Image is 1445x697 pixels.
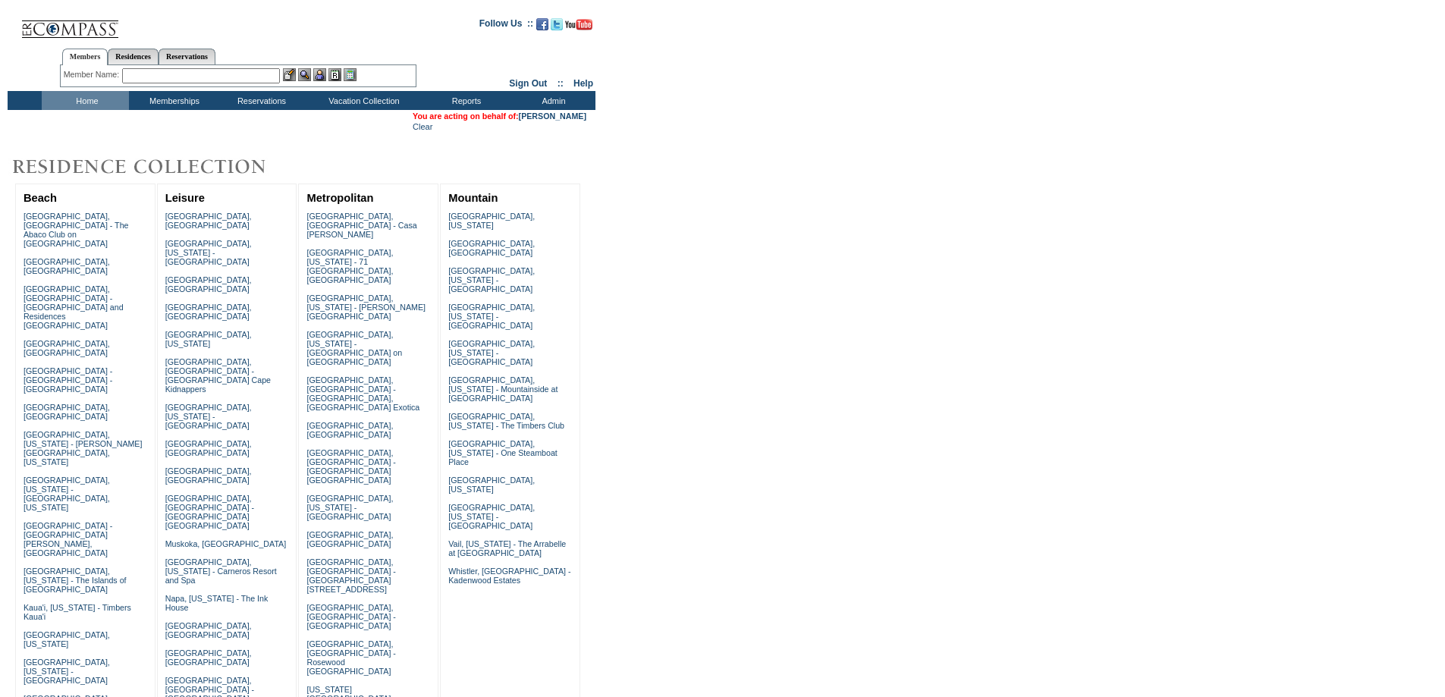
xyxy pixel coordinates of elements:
[536,18,548,30] img: Become our fan on Facebook
[448,503,535,530] a: [GEOGRAPHIC_DATA], [US_STATE] - [GEOGRAPHIC_DATA]
[306,248,393,284] a: [GEOGRAPHIC_DATA], [US_STATE] - 71 [GEOGRAPHIC_DATA], [GEOGRAPHIC_DATA]
[24,658,110,685] a: [GEOGRAPHIC_DATA], [US_STATE] - [GEOGRAPHIC_DATA]
[551,18,563,30] img: Follow us on Twitter
[448,212,535,230] a: [GEOGRAPHIC_DATA], [US_STATE]
[413,111,586,121] span: You are acting on behalf of:
[165,192,205,204] a: Leisure
[165,239,252,266] a: [GEOGRAPHIC_DATA], [US_STATE] - [GEOGRAPHIC_DATA]
[165,330,252,348] a: [GEOGRAPHIC_DATA], [US_STATE]
[306,212,416,239] a: [GEOGRAPHIC_DATA], [GEOGRAPHIC_DATA] - Casa [PERSON_NAME]
[448,339,535,366] a: [GEOGRAPHIC_DATA], [US_STATE] - [GEOGRAPHIC_DATA]
[24,366,112,394] a: [GEOGRAPHIC_DATA] - [GEOGRAPHIC_DATA] - [GEOGRAPHIC_DATA]
[165,357,271,394] a: [GEOGRAPHIC_DATA], [GEOGRAPHIC_DATA] - [GEOGRAPHIC_DATA] Cape Kidnappers
[24,257,110,275] a: [GEOGRAPHIC_DATA], [GEOGRAPHIC_DATA]
[165,466,252,485] a: [GEOGRAPHIC_DATA], [GEOGRAPHIC_DATA]
[24,212,129,248] a: [GEOGRAPHIC_DATA], [GEOGRAPHIC_DATA] - The Abaco Club on [GEOGRAPHIC_DATA]
[448,476,535,494] a: [GEOGRAPHIC_DATA], [US_STATE]
[165,557,277,585] a: [GEOGRAPHIC_DATA], [US_STATE] - Carneros Resort and Spa
[298,68,311,81] img: View
[565,23,592,32] a: Subscribe to our YouTube Channel
[448,412,564,430] a: [GEOGRAPHIC_DATA], [US_STATE] - The Timbers Club
[165,303,252,321] a: [GEOGRAPHIC_DATA], [GEOGRAPHIC_DATA]
[20,8,119,39] img: Compass Home
[24,403,110,421] a: [GEOGRAPHIC_DATA], [GEOGRAPHIC_DATA]
[519,111,586,121] a: [PERSON_NAME]
[306,375,419,412] a: [GEOGRAPHIC_DATA], [GEOGRAPHIC_DATA] - [GEOGRAPHIC_DATA], [GEOGRAPHIC_DATA] Exotica
[216,91,303,110] td: Reservations
[306,421,393,439] a: [GEOGRAPHIC_DATA], [GEOGRAPHIC_DATA]
[62,49,108,65] a: Members
[313,68,326,81] img: Impersonate
[303,91,421,110] td: Vacation Collection
[24,521,112,557] a: [GEOGRAPHIC_DATA] - [GEOGRAPHIC_DATA][PERSON_NAME], [GEOGRAPHIC_DATA]
[129,91,216,110] td: Memberships
[306,603,395,630] a: [GEOGRAPHIC_DATA], [GEOGRAPHIC_DATA] - [GEOGRAPHIC_DATA]
[413,122,432,131] a: Clear
[24,476,110,512] a: [GEOGRAPHIC_DATA], [US_STATE] - [GEOGRAPHIC_DATA], [US_STATE]
[306,530,393,548] a: [GEOGRAPHIC_DATA], [GEOGRAPHIC_DATA]
[508,91,595,110] td: Admin
[536,23,548,32] a: Become our fan on Facebook
[24,567,127,594] a: [GEOGRAPHIC_DATA], [US_STATE] - The Islands of [GEOGRAPHIC_DATA]
[448,539,566,557] a: Vail, [US_STATE] - The Arrabelle at [GEOGRAPHIC_DATA]
[344,68,357,81] img: b_calculator.gif
[448,375,558,403] a: [GEOGRAPHIC_DATA], [US_STATE] - Mountainside at [GEOGRAPHIC_DATA]
[24,430,143,466] a: [GEOGRAPHIC_DATA], [US_STATE] - [PERSON_NAME][GEOGRAPHIC_DATA], [US_STATE]
[24,603,131,621] a: Kaua'i, [US_STATE] - Timbers Kaua'i
[306,639,395,676] a: [GEOGRAPHIC_DATA], [GEOGRAPHIC_DATA] - Rosewood [GEOGRAPHIC_DATA]
[448,192,498,204] a: Mountain
[165,494,254,530] a: [GEOGRAPHIC_DATA], [GEOGRAPHIC_DATA] - [GEOGRAPHIC_DATA] [GEOGRAPHIC_DATA]
[448,439,558,466] a: [GEOGRAPHIC_DATA], [US_STATE] - One Steamboat Place
[448,239,535,257] a: [GEOGRAPHIC_DATA], [GEOGRAPHIC_DATA]
[159,49,215,64] a: Reservations
[64,68,122,81] div: Member Name:
[306,448,395,485] a: [GEOGRAPHIC_DATA], [GEOGRAPHIC_DATA] - [GEOGRAPHIC_DATA] [GEOGRAPHIC_DATA]
[328,68,341,81] img: Reservations
[283,68,296,81] img: b_edit.gif
[306,494,393,521] a: [GEOGRAPHIC_DATA], [US_STATE] - [GEOGRAPHIC_DATA]
[306,192,373,204] a: Metropolitan
[24,630,110,648] a: [GEOGRAPHIC_DATA], [US_STATE]
[573,78,593,89] a: Help
[509,78,547,89] a: Sign Out
[448,303,535,330] a: [GEOGRAPHIC_DATA], [US_STATE] - [GEOGRAPHIC_DATA]
[165,594,269,612] a: Napa, [US_STATE] - The Ink House
[165,439,252,457] a: [GEOGRAPHIC_DATA], [GEOGRAPHIC_DATA]
[24,284,124,330] a: [GEOGRAPHIC_DATA], [GEOGRAPHIC_DATA] - [GEOGRAPHIC_DATA] and Residences [GEOGRAPHIC_DATA]
[165,212,252,230] a: [GEOGRAPHIC_DATA], [GEOGRAPHIC_DATA]
[306,557,395,594] a: [GEOGRAPHIC_DATA], [GEOGRAPHIC_DATA] - [GEOGRAPHIC_DATA][STREET_ADDRESS]
[24,192,57,204] a: Beach
[165,621,252,639] a: [GEOGRAPHIC_DATA], [GEOGRAPHIC_DATA]
[558,78,564,89] span: ::
[108,49,159,64] a: Residences
[8,23,20,24] img: i.gif
[306,294,426,321] a: [GEOGRAPHIC_DATA], [US_STATE] - [PERSON_NAME][GEOGRAPHIC_DATA]
[306,330,402,366] a: [GEOGRAPHIC_DATA], [US_STATE] - [GEOGRAPHIC_DATA] on [GEOGRAPHIC_DATA]
[421,91,508,110] td: Reports
[551,23,563,32] a: Follow us on Twitter
[42,91,129,110] td: Home
[448,266,535,294] a: [GEOGRAPHIC_DATA], [US_STATE] - [GEOGRAPHIC_DATA]
[479,17,533,35] td: Follow Us ::
[165,275,252,294] a: [GEOGRAPHIC_DATA], [GEOGRAPHIC_DATA]
[165,539,286,548] a: Muskoka, [GEOGRAPHIC_DATA]
[24,339,110,357] a: [GEOGRAPHIC_DATA], [GEOGRAPHIC_DATA]
[448,567,570,585] a: Whistler, [GEOGRAPHIC_DATA] - Kadenwood Estates
[165,403,252,430] a: [GEOGRAPHIC_DATA], [US_STATE] - [GEOGRAPHIC_DATA]
[8,152,303,182] img: Destinations by Exclusive Resorts
[565,19,592,30] img: Subscribe to our YouTube Channel
[165,648,252,667] a: [GEOGRAPHIC_DATA], [GEOGRAPHIC_DATA]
